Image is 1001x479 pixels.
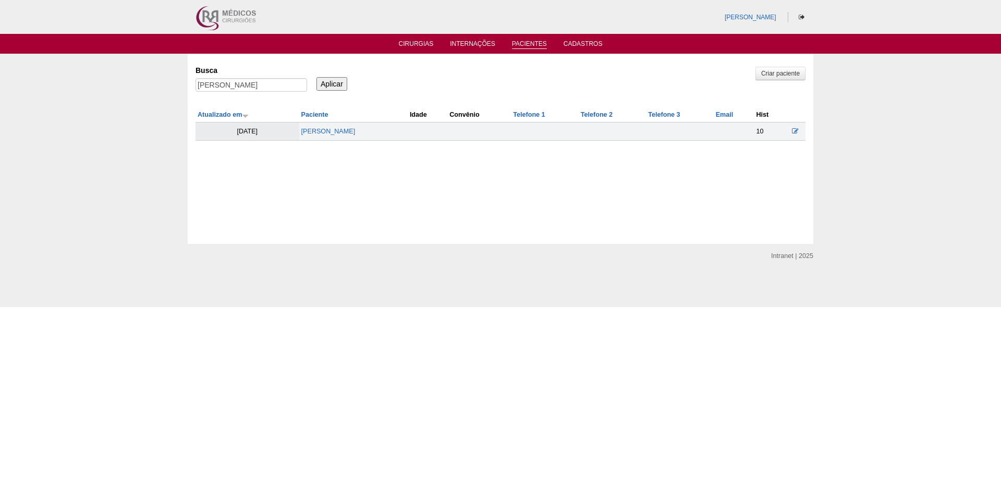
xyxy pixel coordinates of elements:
[301,128,356,135] a: [PERSON_NAME]
[755,67,805,80] a: Criar paciente
[581,111,613,118] a: Telefone 2
[301,111,328,118] a: Paciente
[564,40,603,51] a: Cadastros
[316,77,347,91] input: Aplicar
[447,107,511,122] th: Convênio
[512,40,547,49] a: Pacientes
[716,111,734,118] a: Email
[754,107,785,122] th: Hist
[408,107,447,122] th: Idade
[450,40,495,51] a: Internações
[399,40,434,51] a: Cirurgias
[196,78,307,92] input: Digite os termos que você deseja procurar.
[725,14,776,21] a: [PERSON_NAME]
[196,65,307,76] label: Busca
[513,111,545,118] a: Telefone 1
[771,251,813,261] div: Intranet | 2025
[242,112,249,119] img: ordem crescente
[196,122,299,141] td: [DATE]
[754,122,785,141] td: 10
[648,111,680,118] a: Telefone 3
[799,14,804,20] i: Sair
[198,111,249,118] a: Atualizado em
